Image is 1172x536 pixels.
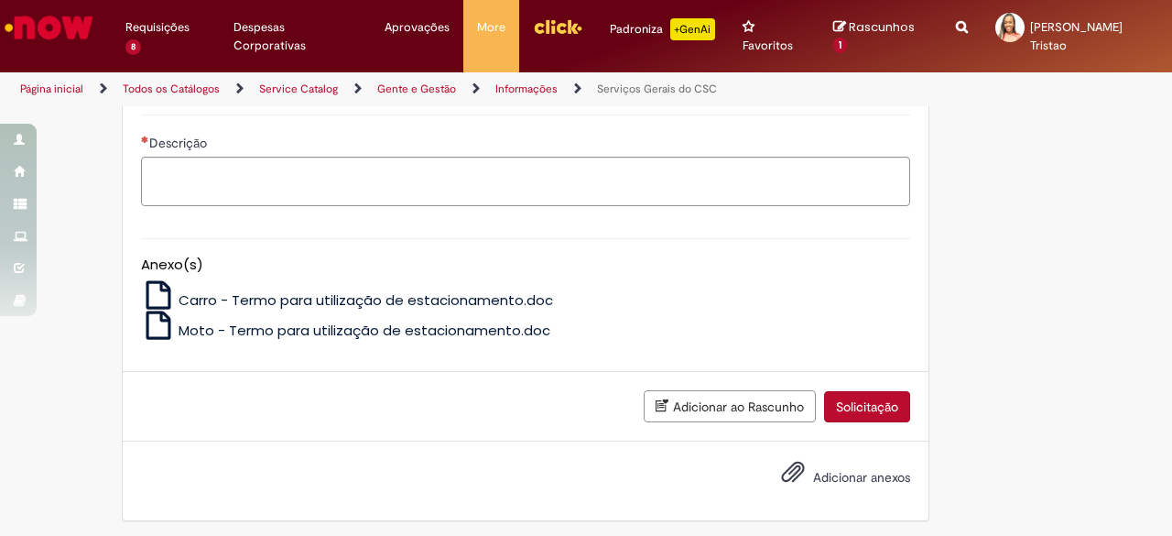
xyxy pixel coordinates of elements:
[377,82,456,96] a: Gente e Gestão
[141,157,910,205] textarea: Descrição
[141,321,551,340] a: Moto - Termo para utilização de estacionamento.doc
[233,18,357,55] span: Despesas Corporativas
[644,390,816,422] button: Adicionar ao Rascunho
[123,82,220,96] a: Todos os Catálogos
[477,18,505,37] span: More
[813,469,910,486] span: Adicionar anexos
[824,391,910,422] button: Solicitação
[849,18,915,36] span: Rascunhos
[833,19,928,53] a: Rascunhos
[179,290,553,310] span: Carro - Termo para utilização de estacionamento.doc
[141,290,554,310] a: Carro - Termo para utilização de estacionamento.doc
[141,257,910,273] h5: Anexo(s)
[179,321,550,340] span: Moto - Termo para utilização de estacionamento.doc
[533,13,582,40] img: click_logo_yellow_360x200.png
[670,18,715,40] p: +GenAi
[259,82,338,96] a: Service Catalog
[125,39,141,55] span: 8
[610,18,715,40] div: Padroniza
[141,136,149,143] span: Necessários
[149,135,211,151] span: Descrição
[495,82,558,96] a: Informações
[385,18,450,37] span: Aprovações
[743,37,793,55] span: Favoritos
[833,38,847,54] span: 1
[1030,19,1123,53] span: [PERSON_NAME] Tristao
[597,82,717,96] a: Serviços Gerais do CSC
[125,18,190,37] span: Requisições
[776,455,809,498] button: Adicionar anexos
[2,9,96,46] img: ServiceNow
[20,82,83,96] a: Página inicial
[14,72,767,106] ul: Trilhas de página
